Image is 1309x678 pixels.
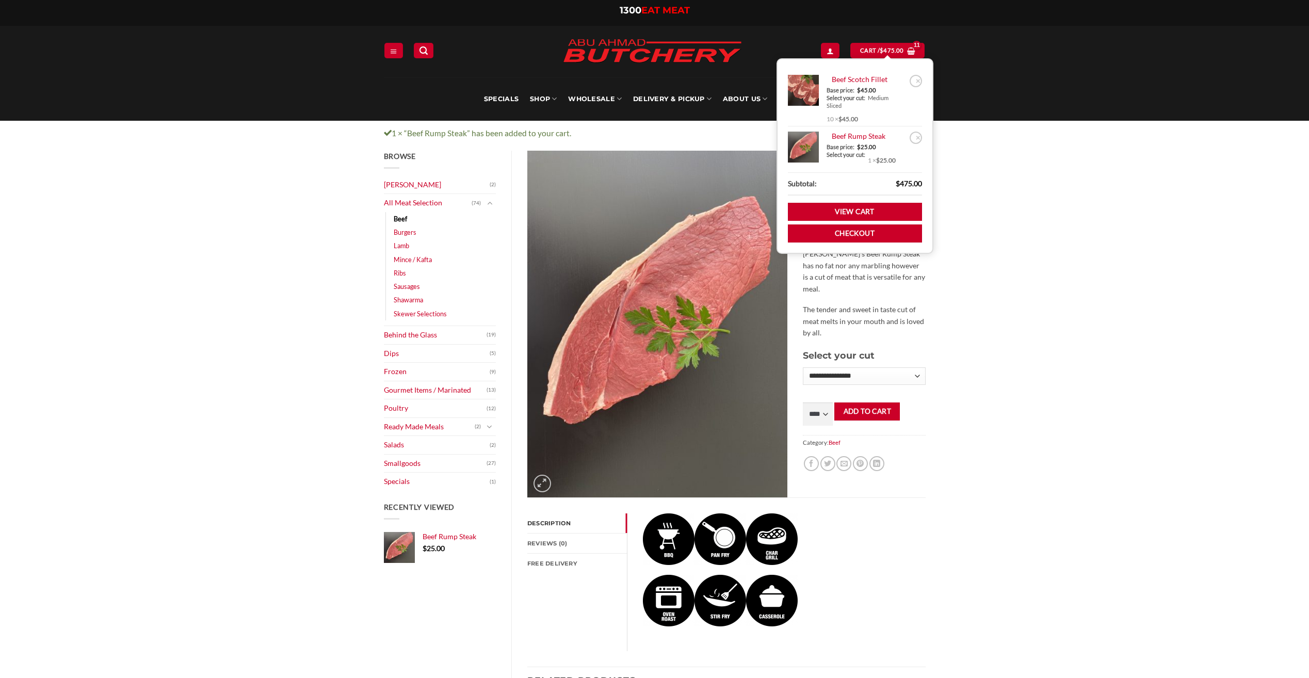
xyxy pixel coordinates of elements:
a: Share on Twitter [820,456,835,471]
img: Beef Rump Steak [694,575,746,626]
a: Specials [384,473,490,491]
bdi: 25.00 [423,544,445,553]
a: Wholesale [568,77,622,121]
span: 1 × [868,156,896,165]
a: Login [821,43,839,58]
a: Checkout [788,224,922,243]
span: $ [857,143,861,150]
img: Beef Rump Steak [527,151,787,497]
span: 45.00 [857,87,876,93]
bdi: 25.00 [876,156,896,164]
p: [PERSON_NAME]’s Beef Rump Steak has no fat nor any marbling however is a cut of meat that is vers... [803,248,925,295]
a: All Meat Selection [384,194,472,212]
span: (12) [487,401,496,416]
a: Zoom [534,475,551,492]
span: (5) [490,346,496,361]
span: (2) [475,419,481,434]
a: Share on LinkedIn [869,456,884,471]
a: Mince / Kafta [394,253,432,266]
a: Dips [384,345,490,363]
a: Email to a Friend [836,456,851,471]
a: Skewer Selections [394,307,447,320]
button: Add to cart [834,402,900,421]
span: Category: [803,435,925,450]
a: Lamb [394,239,409,252]
a: View cart [850,43,925,58]
a: Share on Facebook [804,456,819,471]
span: (2) [490,177,496,192]
a: Frozen [384,363,490,381]
span: 25.00 [857,143,876,150]
dt: Base price: [827,87,854,94]
span: $ [838,115,842,123]
a: Poultry [384,399,487,417]
div: 1 × “Beef Rump Steak” has been added to your cart. [376,127,933,140]
a: Beef Scotch Fillet [827,75,907,84]
h3: Select your cut [803,348,925,363]
span: Beef Rump Steak [423,532,476,541]
a: Burgers [394,225,416,239]
span: Recently Viewed [384,503,455,511]
button: Toggle [483,198,496,209]
a: Salads [384,436,490,454]
span: $ [876,156,880,164]
a: Beef [829,439,841,446]
a: Pin on Pinterest [853,456,868,471]
a: [PERSON_NAME] [384,176,490,194]
a: Delivery & Pickup [633,77,712,121]
a: About Us [723,77,767,121]
p: The tender and sweet in taste cut of meat melts in your mouth and is loved by all. [803,304,925,339]
span: (1) [490,474,496,490]
bdi: 475.00 [880,47,903,54]
a: Beef Rump Steak [827,132,907,141]
a: 1300EAT MEAT [620,5,690,16]
span: $ [896,179,900,188]
span: $ [857,87,861,93]
img: Beef Rump Steak [746,513,798,565]
a: Ribs [394,266,406,280]
button: Toggle [483,421,496,432]
a: Smallgoods [384,455,487,473]
img: Beef Rump Steak [694,513,746,565]
span: (13) [487,382,496,398]
img: Abu Ahmad Butchery [554,32,750,71]
a: View cart [788,203,922,221]
dt: Select your cut: [827,151,865,159]
a: Sausages [394,280,420,293]
div: Medium Sliced [827,94,904,110]
a: SHOP [530,77,557,121]
span: $ [880,46,883,55]
span: (27) [487,456,496,471]
img: Beef Rump Steak [746,575,798,626]
bdi: 475.00 [896,179,922,188]
a: Beef Rump Steak [423,532,496,541]
span: 10 × [827,115,858,123]
a: Beef [394,212,407,225]
a: Behind the Glass [384,326,487,344]
a: Specials [484,77,519,121]
a: Ready Made Meals [384,418,475,436]
span: (19) [487,327,496,343]
span: Cart / [860,46,903,55]
a: Gourmet Items / Marinated [384,381,487,399]
img: Beef Rump Steak [643,575,694,626]
a: FREE Delivery [527,554,627,573]
bdi: 45.00 [838,115,858,123]
a: Menu [384,43,403,58]
a: Description [527,513,627,533]
dt: Base price: [827,143,854,151]
img: Beef Rump Steak [643,513,694,565]
a: Reviews (0) [527,534,627,553]
strong: Subtotal: [788,178,817,190]
a: Search [414,43,433,58]
span: EAT MEAT [641,5,690,16]
span: (9) [490,364,496,380]
span: (2) [490,438,496,453]
a: Remove Beef Scotch Fillet from cart [910,75,922,87]
span: (74) [472,196,481,211]
span: Browse [384,152,416,160]
a: Remove Beef Rump Steak from cart [910,132,922,144]
span: $ [423,544,427,553]
span: 1300 [620,5,641,16]
dt: Select your cut: [827,94,865,102]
